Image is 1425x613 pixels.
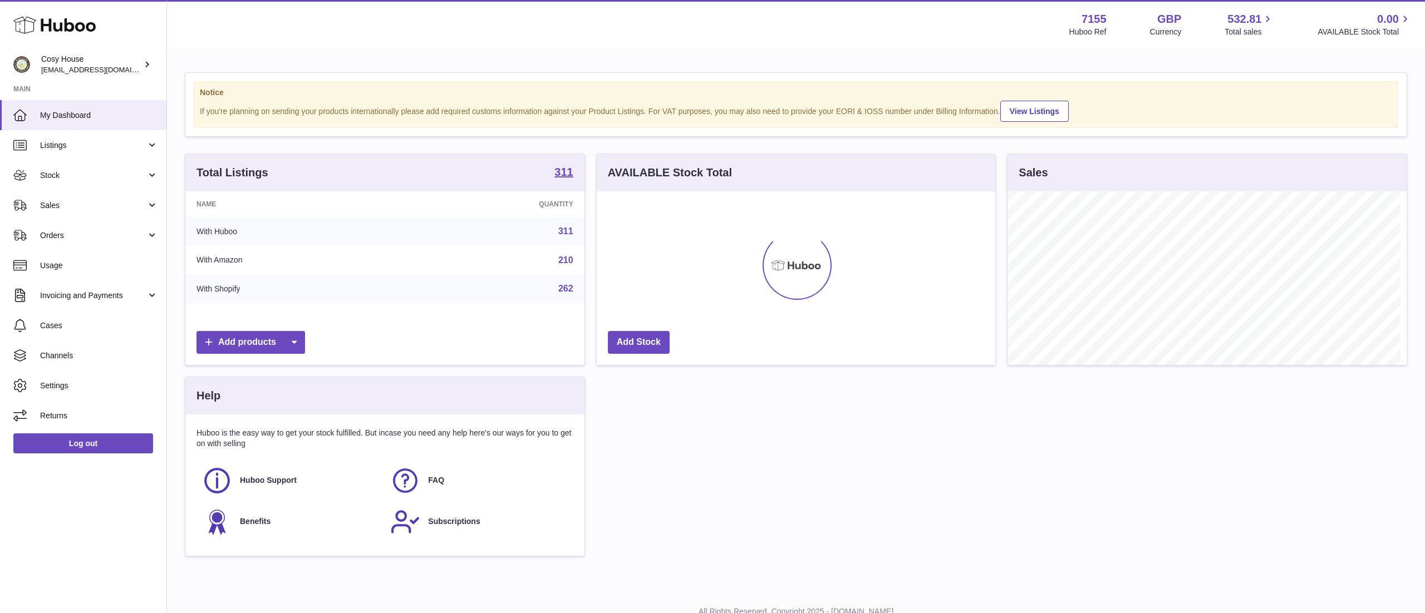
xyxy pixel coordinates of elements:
[240,475,297,486] span: Huboo Support
[390,466,567,496] a: FAQ
[40,411,158,421] span: Returns
[41,65,164,74] span: [EMAIL_ADDRESS][DOMAIN_NAME]
[554,166,573,177] strong: 311
[608,331,670,354] a: Add Stock
[1069,27,1107,37] div: Huboo Ref
[202,466,379,496] a: Huboo Support
[1227,12,1261,27] span: 532.81
[13,56,30,73] img: internalAdmin-7155@internal.huboo.com
[1150,27,1182,37] div: Currency
[200,99,1392,122] div: If you're planning on sending your products internationally please add required customs informati...
[558,255,573,265] a: 210
[13,433,153,453] a: Log out
[40,170,146,181] span: Stock
[1157,12,1181,27] strong: GBP
[1318,27,1412,37] span: AVAILABLE Stock Total
[1377,12,1399,27] span: 0.00
[1225,12,1274,37] a: 532.81 Total sales
[185,217,404,246] td: With Huboo
[40,380,158,391] span: Settings
[558,284,573,293] a: 262
[196,388,220,403] h3: Help
[196,428,573,449] p: Huboo is the easy way to get your stock fulfilled. But incase you need any help here's our ways f...
[240,516,271,527] span: Benefits
[40,200,146,211] span: Sales
[40,290,146,301] span: Invoicing and Payments
[40,140,146,151] span: Listings
[40,260,158,271] span: Usage
[185,191,404,217] th: Name
[40,320,158,331] span: Cases
[1225,27,1274,37] span: Total sales
[390,507,567,537] a: Subscriptions
[608,165,732,180] h3: AVAILABLE Stock Total
[554,166,573,180] a: 311
[196,331,305,354] a: Add products
[202,507,379,537] a: Benefits
[185,246,404,275] td: With Amazon
[428,516,480,527] span: Subscriptions
[40,110,158,121] span: My Dashboard
[558,226,573,236] a: 311
[40,350,158,361] span: Channels
[41,54,141,75] div: Cosy House
[185,274,404,303] td: With Shopify
[428,475,444,486] span: FAQ
[404,191,584,217] th: Quantity
[196,165,268,180] h3: Total Listings
[200,87,1392,98] strong: Notice
[1082,12,1107,27] strong: 7155
[40,230,146,241] span: Orders
[1000,101,1069,122] a: View Listings
[1019,165,1048,180] h3: Sales
[1318,12,1412,37] a: 0.00 AVAILABLE Stock Total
